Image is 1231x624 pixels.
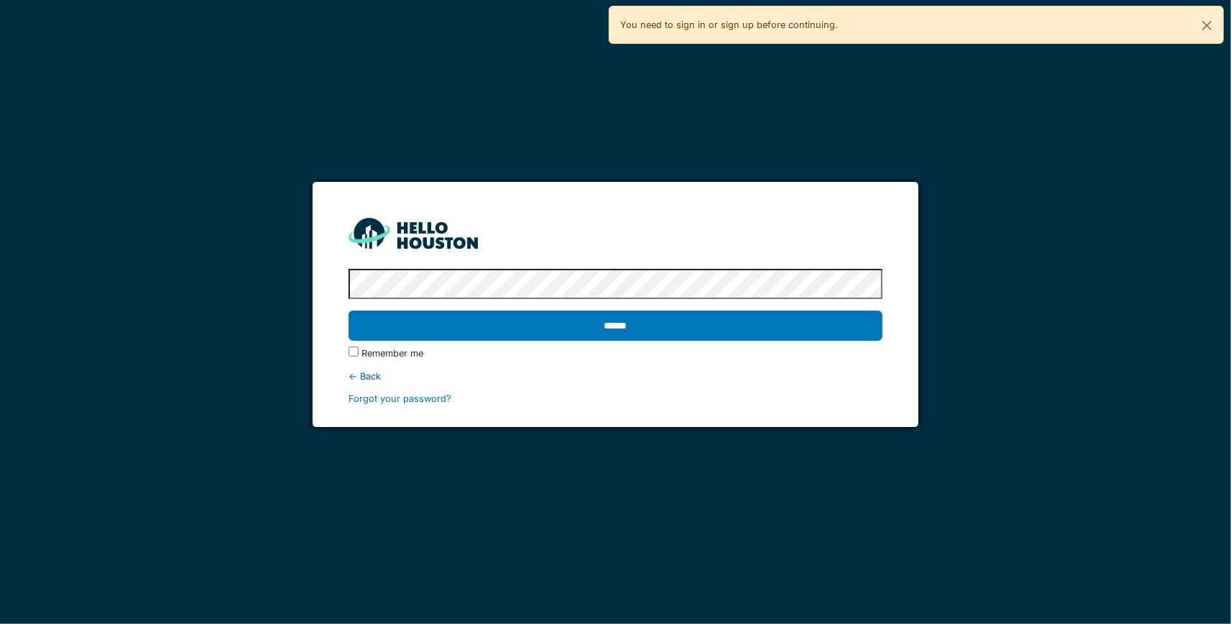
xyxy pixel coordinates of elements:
label: Remember me [361,347,423,360]
a: Forgot your password? [349,393,451,404]
img: HH_line-BYnF2_Hg.png [349,218,478,249]
div: You need to sign in or sign up before continuing. [609,6,1225,44]
div: ← Back [349,370,883,383]
button: Close [1191,6,1223,45]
